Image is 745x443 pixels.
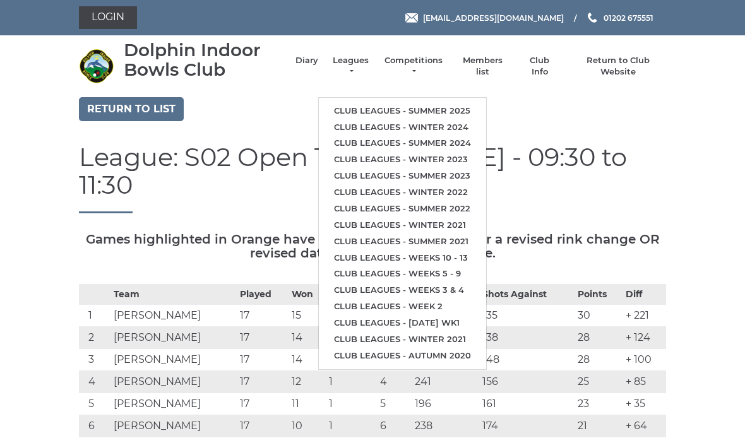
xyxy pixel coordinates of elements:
th: Won [289,284,326,304]
td: 10 [289,415,326,437]
a: Leagues [331,55,371,78]
a: Club leagues - Winter 2021 [319,331,486,348]
a: Club leagues - Summer 2025 [319,103,486,119]
td: + 64 [623,415,666,437]
td: [PERSON_NAME] [110,393,237,415]
th: Shots Against [479,284,575,304]
th: Team [110,284,237,304]
td: 148 [479,348,575,370]
a: Return to list [79,97,184,121]
td: + 221 [623,304,666,326]
td: 5 [79,393,110,415]
td: 11 [289,393,326,415]
a: Phone us 01202 675551 [586,12,653,24]
a: Login [79,6,137,29]
a: Email [EMAIL_ADDRESS][DOMAIN_NAME] [405,12,564,24]
img: Dolphin Indoor Bowls Club [79,49,114,83]
td: 17 [237,326,288,348]
img: Phone us [588,13,597,23]
a: Club leagues - Week 2 [319,298,486,315]
td: 17 [237,348,288,370]
a: Competitions [383,55,444,78]
a: Club leagues - Autumn 2020 [319,348,486,364]
td: [PERSON_NAME] [110,326,237,348]
th: Points [575,284,623,304]
td: + 124 [623,326,666,348]
span: 01202 675551 [604,13,653,22]
td: 174 [479,415,575,437]
td: 15 [289,304,326,326]
a: Club leagues - Weeks 10 - 13 [319,250,486,266]
td: 161 [479,393,575,415]
ul: Leagues [318,97,487,370]
td: 1 [326,370,377,393]
a: Club leagues - Winter 2021 [319,217,486,233]
td: 14 [289,348,326,370]
div: Dolphin Indoor Bowls Club [124,40,283,80]
td: 6 [79,415,110,437]
img: Email [405,13,418,23]
a: Club leagues - [DATE] wk1 [319,315,486,331]
td: 28 [575,348,623,370]
td: 21 [575,415,623,437]
td: 17 [237,393,288,415]
a: Club leagues - Summer 2023 [319,168,486,184]
td: 12 [289,370,326,393]
span: [EMAIL_ADDRESS][DOMAIN_NAME] [423,13,564,22]
td: + 100 [623,348,666,370]
a: Club Info [521,55,558,78]
a: Return to Club Website [571,55,666,78]
td: + 35 [623,393,666,415]
td: 25 [575,370,623,393]
td: 28 [575,326,623,348]
a: Members list [456,55,508,78]
td: 1 [326,415,377,437]
a: Club leagues - Summer 2022 [319,201,486,217]
td: 17 [237,304,288,326]
td: 3 [79,348,110,370]
th: Diff [623,284,666,304]
td: + 85 [623,370,666,393]
a: Club leagues - Winter 2024 [319,119,486,136]
td: [PERSON_NAME] [110,304,237,326]
td: 4 [377,370,411,393]
th: Played [237,284,288,304]
td: 14 [289,326,326,348]
td: 135 [479,304,575,326]
a: Club leagues - Summer 2021 [319,233,486,250]
td: 30 [575,304,623,326]
td: 1 [79,304,110,326]
a: Club leagues - Winter 2022 [319,184,486,201]
td: 17 [237,370,288,393]
td: 196 [412,393,479,415]
a: Club leagues - Summer 2024 [319,135,486,151]
td: 1 [326,393,377,415]
h5: Games highlighted in Orange have changed. Please check for a revised rink change OR revised date ... [79,232,666,260]
a: Club leagues - Weeks 3 & 4 [319,282,486,298]
td: 138 [479,326,575,348]
td: 5 [377,393,411,415]
td: [PERSON_NAME] [110,370,237,393]
td: 17 [237,415,288,437]
td: 2 [79,326,110,348]
td: 238 [412,415,479,437]
td: 4 [79,370,110,393]
a: Club leagues - Weeks 5 - 9 [319,266,486,282]
td: [PERSON_NAME] [110,415,237,437]
td: 6 [377,415,411,437]
h1: League: S02 Open Triples - [DATE] - 09:30 to 11:30 [79,143,666,213]
td: 23 [575,393,623,415]
td: 241 [412,370,479,393]
td: [PERSON_NAME] [110,348,237,370]
a: Diary [295,55,318,66]
td: 156 [479,370,575,393]
a: Club leagues - Winter 2023 [319,151,486,168]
